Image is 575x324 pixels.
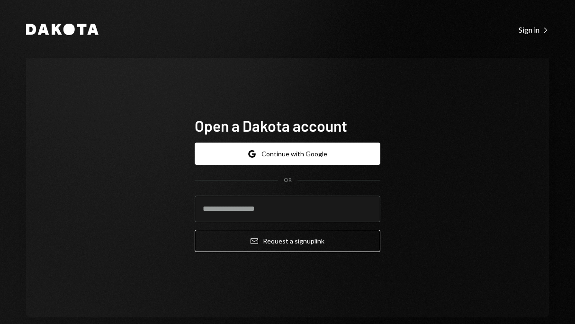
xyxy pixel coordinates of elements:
[195,116,380,135] h1: Open a Dakota account
[195,143,380,165] button: Continue with Google
[519,25,549,35] div: Sign in
[195,230,380,252] button: Request a signuplink
[284,176,292,184] div: OR
[519,24,549,35] a: Sign in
